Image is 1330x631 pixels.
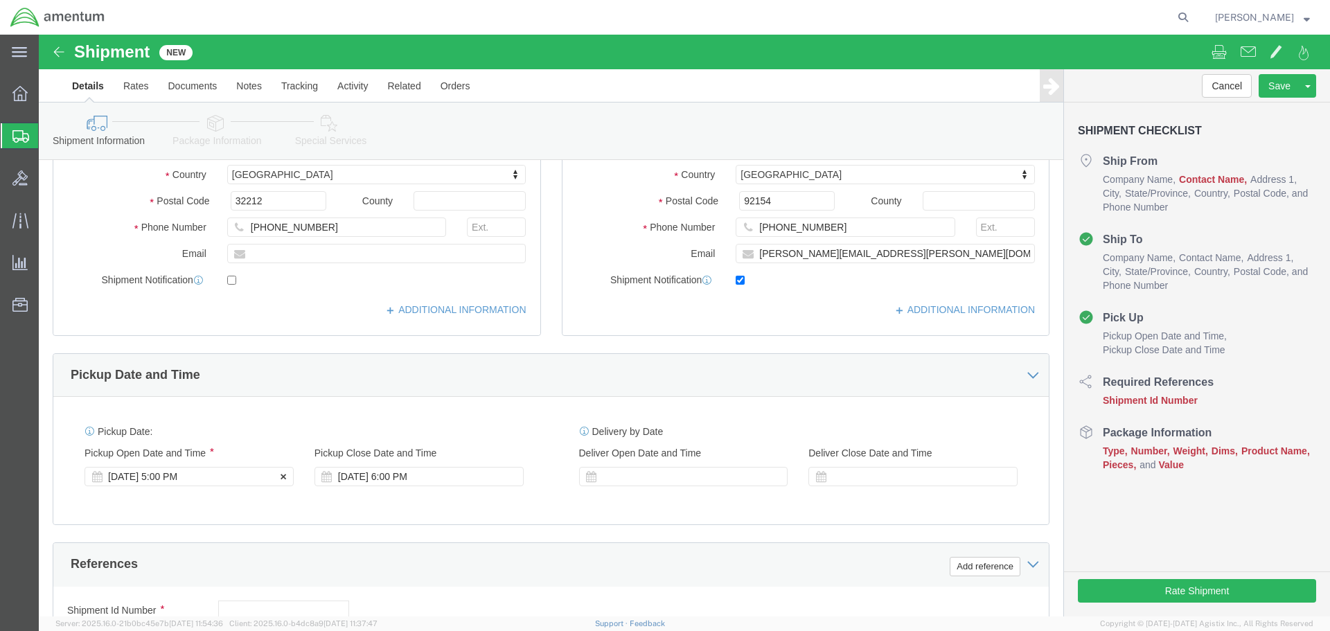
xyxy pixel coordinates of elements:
[595,619,630,628] a: Support
[229,619,378,628] span: Client: 2025.16.0-b4dc8a9
[1214,9,1311,26] button: [PERSON_NAME]
[169,619,223,628] span: [DATE] 11:54:36
[39,35,1330,616] iframe: FS Legacy Container
[1100,618,1313,630] span: Copyright © [DATE]-[DATE] Agistix Inc., All Rights Reserved
[10,7,105,28] img: logo
[1215,10,1294,25] span: Kenneth Zachary
[323,619,378,628] span: [DATE] 11:37:47
[55,619,223,628] span: Server: 2025.16.0-21b0bc45e7b
[630,619,665,628] a: Feedback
